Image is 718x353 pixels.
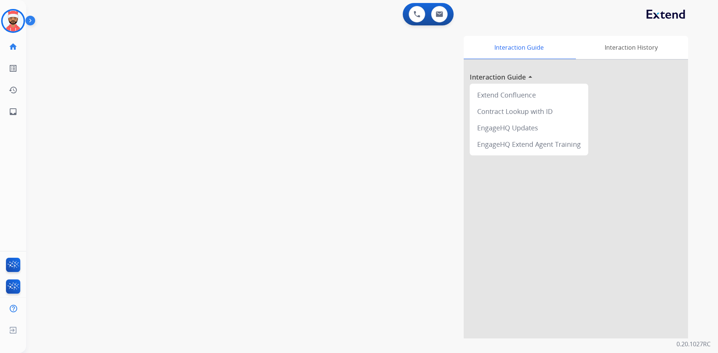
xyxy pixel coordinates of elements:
div: Extend Confluence [473,87,585,103]
mat-icon: inbox [9,107,18,116]
div: Interaction Guide [464,36,574,59]
p: 0.20.1027RC [676,340,711,349]
div: EngageHQ Extend Agent Training [473,136,585,152]
div: EngageHQ Updates [473,120,585,136]
img: avatar [3,10,24,31]
mat-icon: home [9,42,18,51]
mat-icon: list_alt [9,64,18,73]
mat-icon: history [9,86,18,95]
div: Contract Lookup with ID [473,103,585,120]
div: Interaction History [574,36,688,59]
